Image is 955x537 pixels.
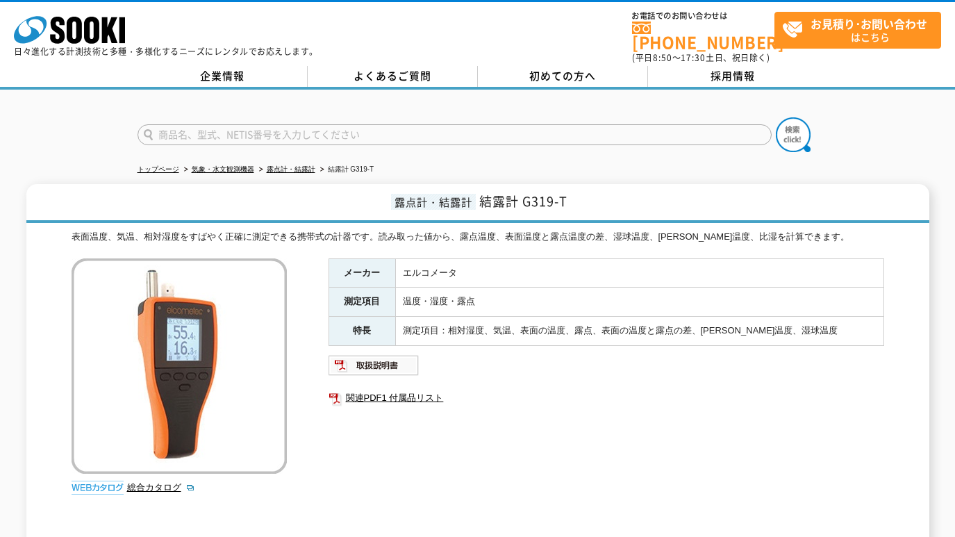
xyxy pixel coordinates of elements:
a: 採用情報 [648,66,818,87]
a: [PHONE_NUMBER] [632,22,774,50]
span: お電話でのお問い合わせは [632,12,774,20]
span: (平日 ～ 土日、祝日除く) [632,51,770,64]
li: 結露計 G319-T [317,163,374,177]
th: 測定項目 [329,288,395,317]
img: 取扱説明書 [329,354,420,377]
span: 初めての方へ [529,68,596,83]
a: 総合カタログ [127,482,195,493]
strong: お見積り･お問い合わせ [811,15,927,32]
span: はこちら [782,13,940,47]
a: よくあるご質問 [308,66,478,87]
span: 露点計・結露計 [391,194,476,210]
a: 関連PDF1 付属品リスト [329,389,884,407]
a: トップページ [138,165,179,173]
a: 気象・水文観測機器 [192,165,254,173]
span: 結露計 G319-T [479,192,567,210]
img: 結露計 G319-T [72,258,287,474]
p: 日々進化する計測技術と多種・多様化するニーズにレンタルでお応えします。 [14,47,318,56]
td: エルコメータ [395,258,883,288]
img: btn_search.png [776,117,811,152]
span: 17:30 [681,51,706,64]
div: 表面温度、気温、相対湿度をすばやく正確に測定できる携帯式の計器です。読み取った値から、露点温度、表面温度と露点温度の差、湿球温度、[PERSON_NAME]温度、比湿を計算できます。 [72,230,884,245]
a: 露点計・結露計 [267,165,315,173]
img: webカタログ [72,481,124,495]
a: お見積り･お問い合わせはこちら [774,12,941,49]
a: 初めての方へ [478,66,648,87]
td: 温度・湿度・露点 [395,288,883,317]
a: 取扱説明書 [329,363,420,374]
input: 商品名、型式、NETIS番号を入力してください [138,124,772,145]
td: 測定項目：相対湿度、気温、表面の温度、露点、表面の温度と露点の差、[PERSON_NAME]温度、湿球温度 [395,317,883,346]
a: 企業情報 [138,66,308,87]
span: 8:50 [653,51,672,64]
th: メーカー [329,258,395,288]
th: 特長 [329,317,395,346]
